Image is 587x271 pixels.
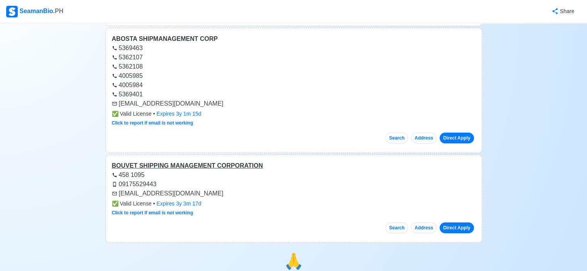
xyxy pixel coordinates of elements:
span: Valid License [112,200,152,208]
button: Search [386,222,408,233]
a: 4005985 [112,72,143,79]
a: 5362107 [112,54,143,61]
a: Click to report if email is not working [112,210,193,215]
div: Expires 3y 1m 15d [157,110,201,118]
div: Expires 3y 3m 17d [157,200,201,208]
img: Logo [6,6,18,17]
div: BOUVET SHIPPING MANAGEMENT CORPORATION [112,161,475,170]
div: [EMAIL_ADDRESS][DOMAIN_NAME] [112,189,475,198]
a: Direct Apply [440,133,474,143]
span: check [112,111,118,117]
span: .PH [53,8,64,14]
div: [EMAIL_ADDRESS][DOMAIN_NAME] [112,99,475,108]
a: Click to report if email is not working [112,120,193,126]
a: 4005984 [112,82,143,88]
span: pray [284,253,303,270]
div: • [112,200,475,208]
span: check [112,200,118,207]
button: Address [411,222,436,233]
a: 09175529443 [112,181,157,187]
span: Valid License [112,110,152,118]
div: • [112,110,475,118]
a: 5362108 [112,63,143,70]
div: SeamanBio [6,6,63,17]
button: Share [544,4,581,19]
a: 458 1095 [112,172,145,178]
a: Direct Apply [440,222,474,233]
a: 5369401 [112,91,143,98]
div: ABOSTA SHIPMANAGEMENT CORP [112,34,475,44]
button: Search [386,133,408,143]
a: 5369463 [112,45,143,51]
button: Address [411,133,436,143]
